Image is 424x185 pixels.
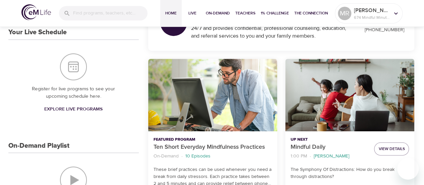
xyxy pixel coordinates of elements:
p: 674 Mindful Minutes [354,14,389,20]
nav: breadcrumb [154,152,272,161]
h3: Your Live Schedule [8,29,67,36]
p: The Symphony Of Distractions: How do you break through distractions? [291,166,409,180]
input: Find programs, teachers, etc... [73,6,147,20]
p: Up Next [291,137,369,143]
div: The Employee Assistance Program (EAP) is free of charge, available 24/7 and provides confidential... [191,17,354,40]
span: Explore Live Programs [44,105,103,113]
p: 1:00 PM [291,153,307,160]
p: 10 Episodes [185,153,210,160]
img: Your Live Schedule [60,53,87,80]
div: MR [338,7,351,20]
button: View Details [374,142,409,155]
p: Featured Program [154,137,272,143]
nav: breadcrumb [291,152,369,161]
p: [PERSON_NAME] [314,153,349,160]
span: View Details [378,145,405,152]
img: logo [21,4,51,20]
p: Ten Short Everyday Mindfulness Practices [154,143,272,152]
p: Register for live programs to see your upcoming schedule here. [22,85,125,100]
span: The Connection [294,10,328,17]
span: Live [184,10,200,17]
iframe: Button to launch messaging window [397,158,419,180]
button: Ten Short Everyday Mindfulness Practices [148,59,277,132]
p: Mindful Daily [291,143,369,152]
span: Teachers [235,10,255,17]
span: Home [163,10,179,17]
span: On-Demand [206,10,230,17]
a: Explore Live Programs [42,103,105,115]
button: Mindful Daily [285,59,414,132]
li: · [310,152,311,161]
p: On-Demand [154,153,179,160]
li: · [181,152,183,161]
h3: On-Demand Playlist [8,142,69,150]
span: 1% Challenge [261,10,289,17]
p: [PERSON_NAME] [354,6,389,14]
p: [PHONE_NUMBER] [362,27,406,34]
